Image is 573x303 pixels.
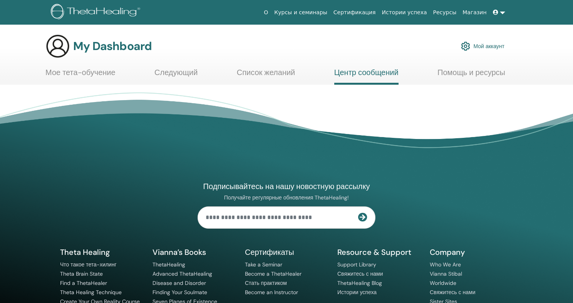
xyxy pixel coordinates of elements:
a: Мой аккаунт [461,38,504,55]
p: Получайте регулярные обновления ThetaHealing! [198,194,375,201]
h4: Подписывайтесь на нашу новостную рассылку [198,181,375,191]
h5: Resource & Support [337,247,421,257]
a: Become an Instructor [245,289,298,296]
a: Истории успеха [337,289,377,296]
a: Центр сообщений [334,68,399,85]
a: Find a ThetaHealer [60,280,107,286]
img: generic-user-icon.jpg [45,34,70,59]
a: Take a Seminar [245,261,282,268]
a: Магазин [459,5,489,20]
a: Стать практиком [245,280,287,286]
a: Theta Brain State [60,270,103,277]
img: cog.svg [461,40,470,53]
a: ThetaHealing Blog [337,280,382,286]
a: Свяжитесь с нами [337,270,383,277]
a: Theta Healing Technique [60,289,122,296]
h3: My Dashboard [73,39,152,53]
a: Who We Are [430,261,461,268]
h5: Theta Healing [60,247,143,257]
a: ThetaHealing [152,261,185,268]
a: Мое тета-обучение [45,68,116,83]
a: Vianna Stibal [430,270,462,277]
a: Курсы и семинары [271,5,330,20]
a: Сертификация [330,5,379,20]
a: Помощь и ресурсы [437,68,505,83]
a: Disease and Disorder [152,280,206,286]
a: Истории успеха [379,5,430,20]
a: Следующий [154,68,198,83]
a: Become a ThetaHealer [245,270,302,277]
a: Свяжитесь с нами [430,289,475,296]
a: Что такое тета-хилинг [60,261,117,268]
img: logo.png [51,4,143,21]
a: Finding Your Soulmate [152,289,207,296]
a: Ресурсы [430,5,460,20]
a: Список желаний [237,68,295,83]
a: О [261,5,271,20]
a: Worldwide [430,280,456,286]
a: Advanced ThetaHealing [152,270,212,277]
a: Support Library [337,261,376,268]
h5: Vianna’s Books [152,247,236,257]
h5: Company [430,247,513,257]
h5: Сертификаты [245,247,328,257]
